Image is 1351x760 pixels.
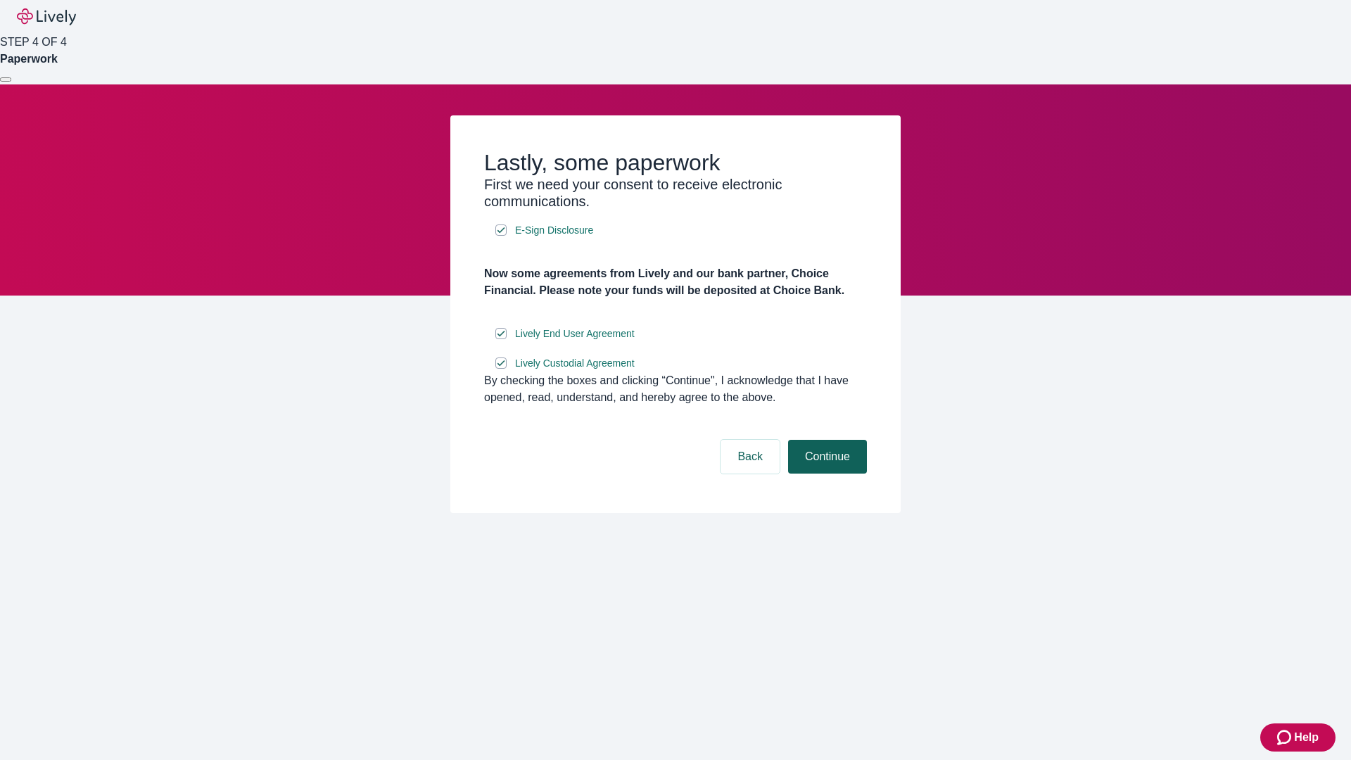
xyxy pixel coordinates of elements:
h2: Lastly, some paperwork [484,149,867,176]
a: e-sign disclosure document [512,325,638,343]
span: Lively Custodial Agreement [515,356,635,371]
button: Continue [788,440,867,474]
h4: Now some agreements from Lively and our bank partner, Choice Financial. Please note your funds wi... [484,265,867,299]
h3: First we need your consent to receive electronic communications. [484,176,867,210]
span: Help [1294,729,1319,746]
svg: Zendesk support icon [1277,729,1294,746]
div: By checking the boxes and clicking “Continue", I acknowledge that I have opened, read, understand... [484,372,867,406]
a: e-sign disclosure document [512,222,596,239]
img: Lively [17,8,76,25]
button: Zendesk support iconHelp [1260,723,1336,752]
span: E-Sign Disclosure [515,223,593,238]
button: Back [721,440,780,474]
a: e-sign disclosure document [512,355,638,372]
span: Lively End User Agreement [515,327,635,341]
